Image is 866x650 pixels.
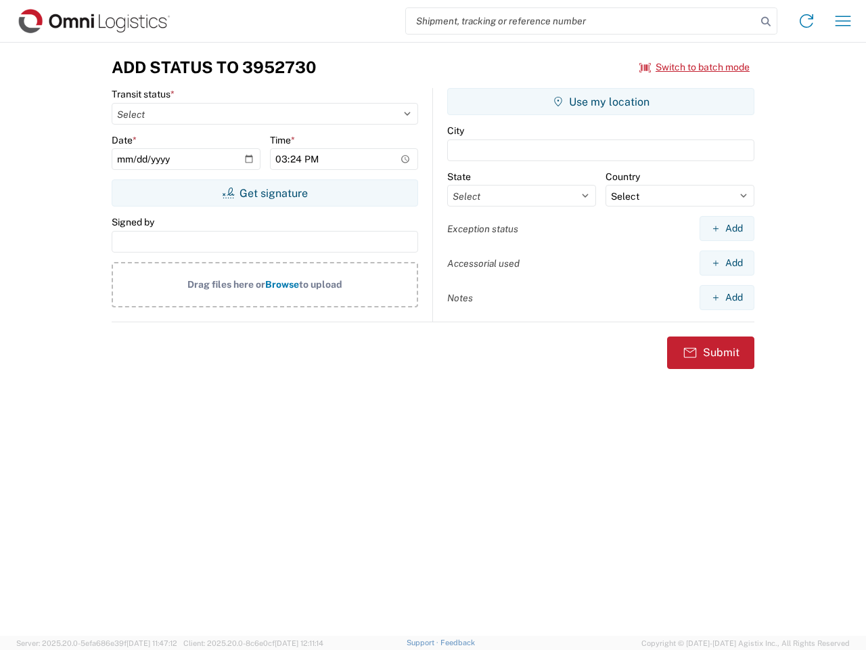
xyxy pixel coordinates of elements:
[265,279,299,290] span: Browse
[606,171,640,183] label: Country
[700,285,754,310] button: Add
[447,88,754,115] button: Use my location
[127,639,177,647] span: [DATE] 11:47:12
[447,257,520,269] label: Accessorial used
[639,56,750,79] button: Switch to batch mode
[440,638,475,647] a: Feedback
[275,639,323,647] span: [DATE] 12:11:14
[112,58,316,77] h3: Add Status to 3952730
[407,638,440,647] a: Support
[700,251,754,276] button: Add
[447,171,471,183] label: State
[406,8,756,34] input: Shipment, tracking or reference number
[667,337,754,369] button: Submit
[447,223,518,235] label: Exception status
[447,292,473,304] label: Notes
[447,125,464,137] label: City
[16,639,177,647] span: Server: 2025.20.0-5efa686e39f
[299,279,342,290] span: to upload
[187,279,265,290] span: Drag files here or
[700,216,754,241] button: Add
[270,134,295,146] label: Time
[112,216,154,228] label: Signed by
[112,88,175,100] label: Transit status
[112,179,418,207] button: Get signature
[183,639,323,647] span: Client: 2025.20.0-8c6e0cf
[641,637,850,649] span: Copyright © [DATE]-[DATE] Agistix Inc., All Rights Reserved
[112,134,137,146] label: Date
